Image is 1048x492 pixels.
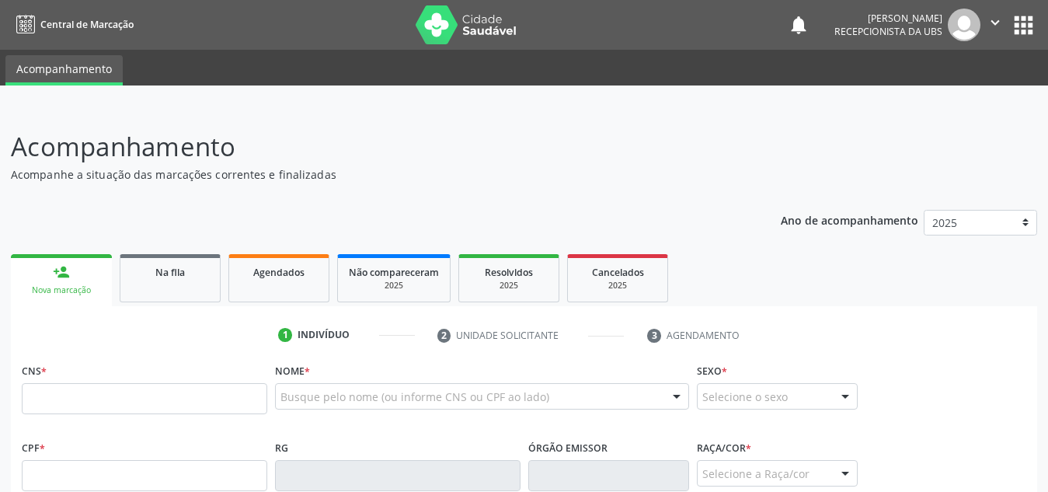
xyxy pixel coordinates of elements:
span: Resolvidos [485,266,533,279]
a: Acompanhamento [5,55,123,85]
i:  [987,14,1004,31]
label: RG [275,436,288,460]
label: Órgão emissor [528,436,608,460]
div: [PERSON_NAME] [834,12,942,25]
label: Sexo [697,359,727,383]
span: Selecione a Raça/cor [702,466,810,482]
div: Nova marcação [22,284,101,296]
div: Indivíduo [298,328,350,342]
span: Recepcionista da UBS [834,25,942,38]
span: Não compareceram [349,266,439,279]
div: 2025 [349,280,439,291]
p: Ano de acompanhamento [781,210,918,229]
span: Cancelados [592,266,644,279]
label: Nome [275,359,310,383]
button:  [980,9,1010,41]
div: 1 [278,328,292,342]
span: Na fila [155,266,185,279]
span: Central de Marcação [40,18,134,31]
img: img [948,9,980,41]
span: Agendados [253,266,305,279]
span: Busque pelo nome (ou informe CNS ou CPF ao lado) [280,389,549,405]
label: CNS [22,359,47,383]
a: Central de Marcação [11,12,134,37]
div: 2025 [470,280,548,291]
button: apps [1010,12,1037,39]
button: notifications [788,14,810,36]
p: Acompanhamento [11,127,729,166]
label: Raça/cor [697,436,751,460]
div: 2025 [579,280,656,291]
div: person_add [53,263,70,281]
p: Acompanhe a situação das marcações correntes e finalizadas [11,166,729,183]
span: Selecione o sexo [702,389,788,405]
